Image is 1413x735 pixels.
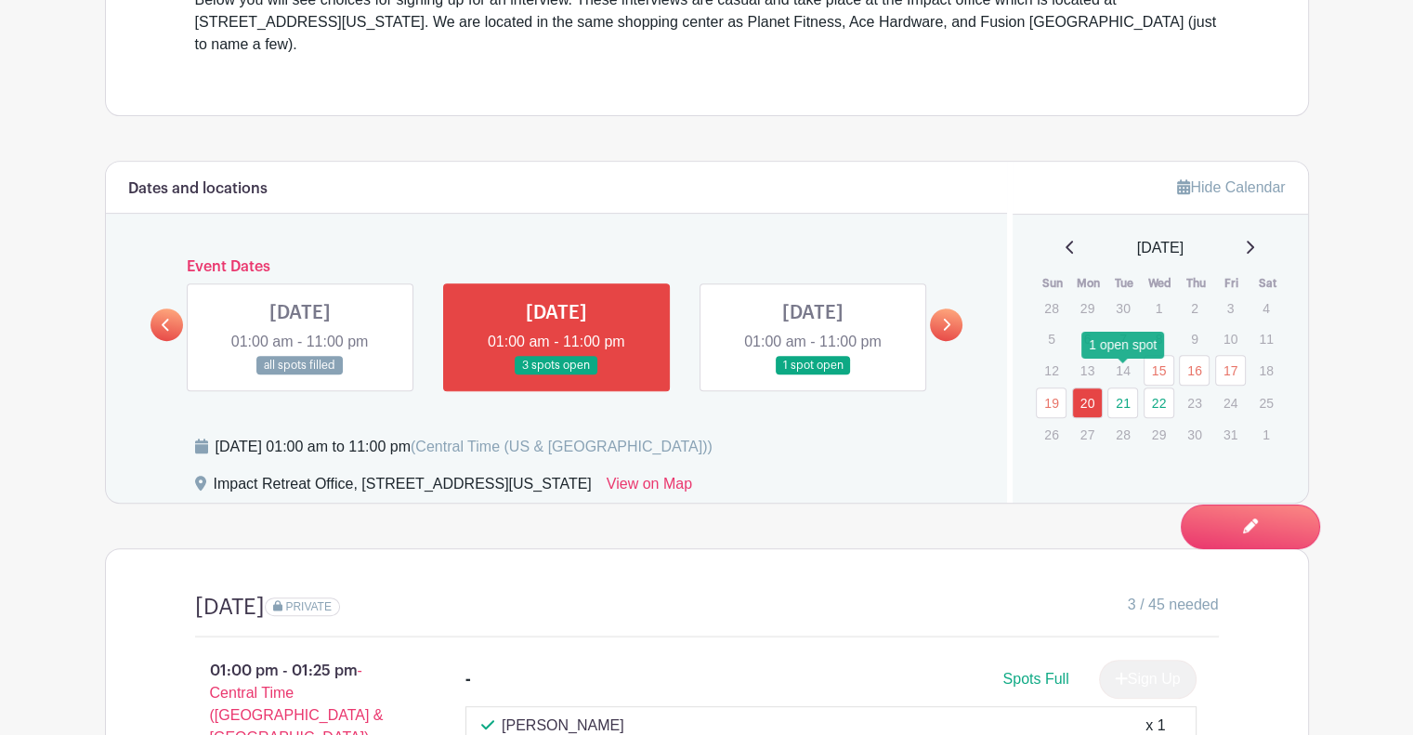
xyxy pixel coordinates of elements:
h6: Event Dates [183,258,931,276]
p: 11 [1250,324,1281,353]
p: 3 [1215,294,1246,322]
th: Sun [1035,274,1071,293]
a: 21 [1107,387,1138,418]
p: 28 [1036,294,1066,322]
th: Mon [1071,274,1107,293]
a: 20 [1072,387,1103,418]
div: Impact Retreat Office, [STREET_ADDRESS][US_STATE] [214,473,592,503]
a: 22 [1144,387,1174,418]
p: 8 [1144,324,1174,353]
span: Spots Full [1002,671,1068,687]
p: 7 [1107,324,1138,353]
p: 31 [1215,420,1246,449]
a: 15 [1144,355,1174,386]
th: Tue [1106,274,1143,293]
th: Wed [1143,274,1179,293]
p: 24 [1215,388,1246,417]
p: 1 [1144,294,1174,322]
p: 28 [1107,420,1138,449]
th: Sat [1249,274,1286,293]
a: Hide Calendar [1177,179,1285,195]
span: 3 / 45 needed [1128,594,1219,616]
a: 19 [1036,387,1066,418]
div: 1 open spot [1081,331,1164,358]
p: 27 [1072,420,1103,449]
p: 10 [1215,324,1246,353]
p: 29 [1144,420,1174,449]
span: PRIVATE [285,600,332,613]
a: View on Map [607,473,692,503]
p: 29 [1072,294,1103,322]
p: 9 [1179,324,1210,353]
p: 12 [1036,356,1066,385]
h6: Dates and locations [128,180,268,198]
th: Fri [1214,274,1250,293]
h4: [DATE] [195,594,265,621]
p: 23 [1179,388,1210,417]
p: 14 [1107,356,1138,385]
div: - [465,668,471,690]
p: 2 [1179,294,1210,322]
th: Thu [1178,274,1214,293]
div: [DATE] 01:00 am to 11:00 pm [216,436,713,458]
p: 13 [1072,356,1103,385]
p: 26 [1036,420,1066,449]
span: (Central Time (US & [GEOGRAPHIC_DATA])) [411,439,713,454]
a: 16 [1179,355,1210,386]
p: 30 [1107,294,1138,322]
p: 30 [1179,420,1210,449]
p: 1 [1250,420,1281,449]
p: 4 [1250,294,1281,322]
p: 25 [1250,388,1281,417]
p: 6 [1072,324,1103,353]
span: [DATE] [1137,237,1184,259]
a: 17 [1215,355,1246,386]
p: 18 [1250,356,1281,385]
p: 5 [1036,324,1066,353]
